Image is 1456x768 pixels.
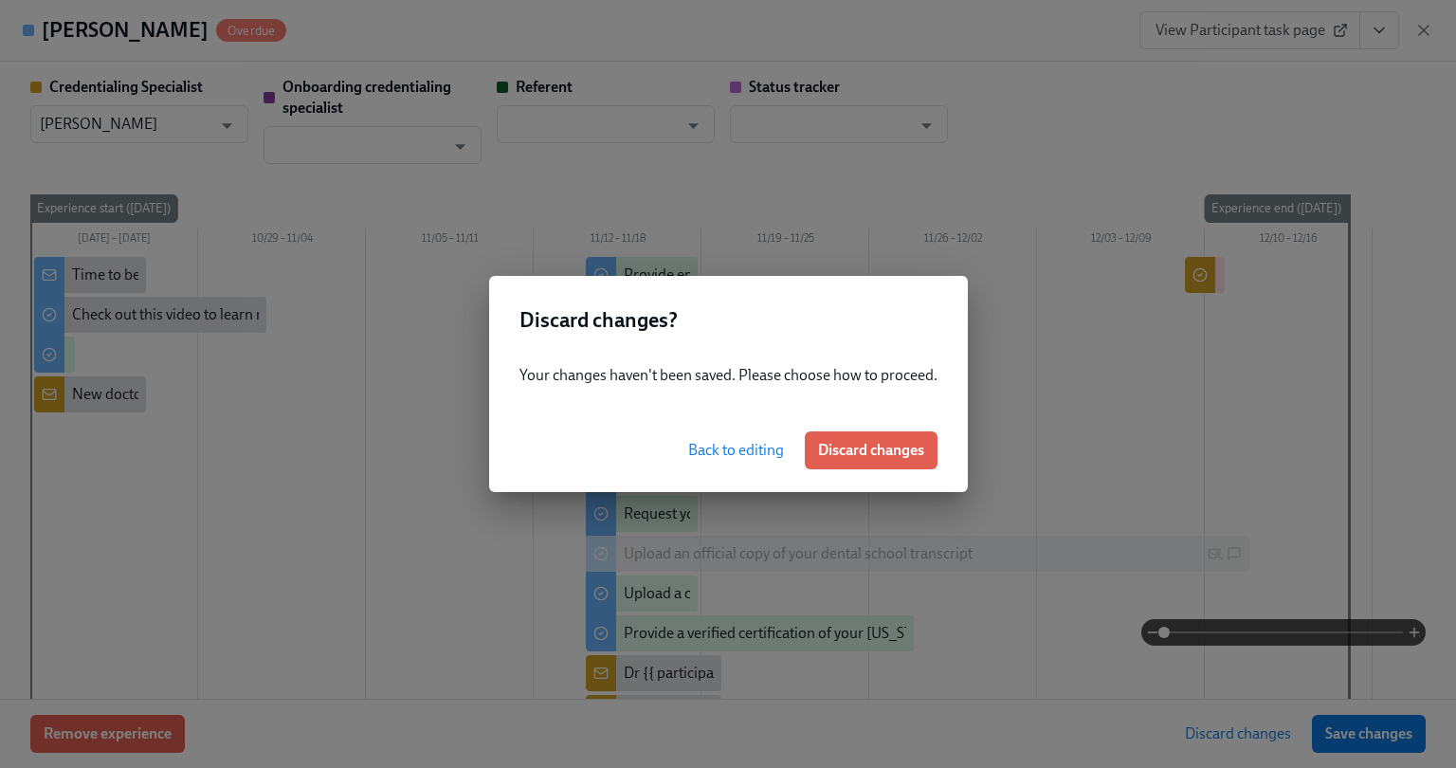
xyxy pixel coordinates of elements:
[675,431,797,469] button: Back to editing
[818,441,924,460] span: Discard changes
[688,441,784,460] span: Back to editing
[519,306,937,335] h2: Discard changes ?
[489,350,968,409] div: Your changes haven't been saved. Please choose how to proceed.
[805,431,937,469] button: Discard changes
